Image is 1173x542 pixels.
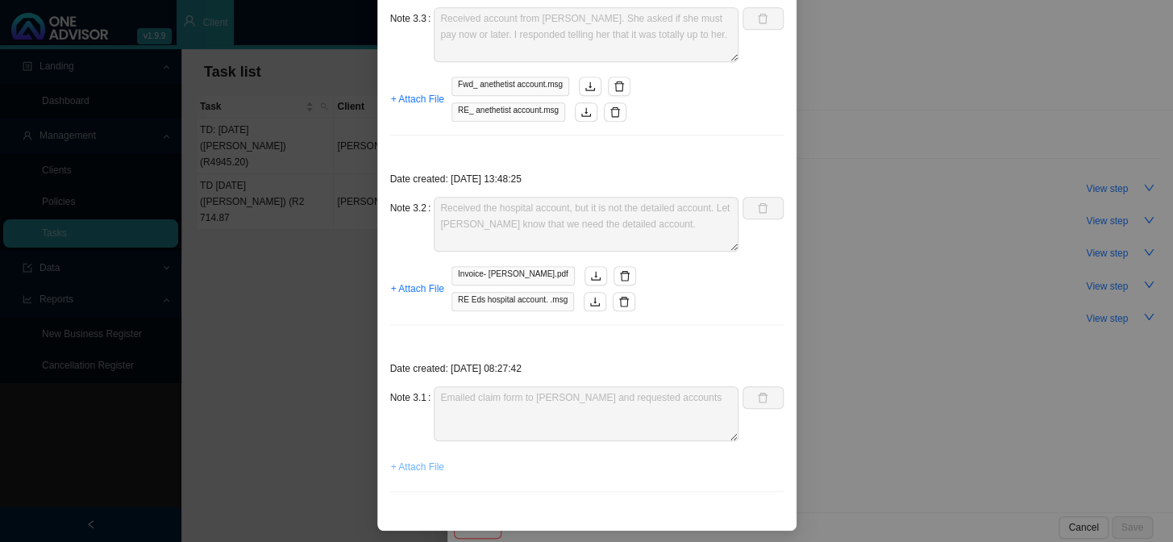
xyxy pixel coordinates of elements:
span: Fwd_ anethetist account.msg [451,77,569,96]
span: RE_ anethetist account.msg [451,102,565,122]
p: Date created: [DATE] 08:27:42 [390,361,784,377]
span: delete [614,81,625,92]
span: + Attach File [391,281,444,297]
span: RE Eds hospital account. .msg [451,292,574,311]
span: Invoice- [PERSON_NAME].pdf [451,266,575,286]
span: download [584,81,596,92]
p: Date created: [DATE] 13:48:25 [390,171,784,187]
span: delete [619,270,630,281]
span: download [589,296,601,307]
textarea: Emailed claim form to [PERSON_NAME] and requested accounts [434,386,738,441]
span: delete [609,106,621,118]
label: Note 3.3 [390,7,435,30]
label: Note 3.2 [390,197,435,219]
textarea: Received account from [PERSON_NAME]. She asked if she must pay now or later. I responded telling ... [434,7,738,62]
span: download [580,106,592,118]
span: + Attach File [391,459,444,475]
span: delete [618,296,630,307]
button: + Attach File [390,88,445,110]
textarea: Received the hospital account, but it is not the detailed account. Let [PERSON_NAME] know that we... [434,197,738,252]
button: + Attach File [390,456,445,478]
span: download [590,270,601,281]
span: + Attach File [391,91,444,107]
button: + Attach File [390,277,445,300]
label: Note 3.1 [390,386,435,409]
